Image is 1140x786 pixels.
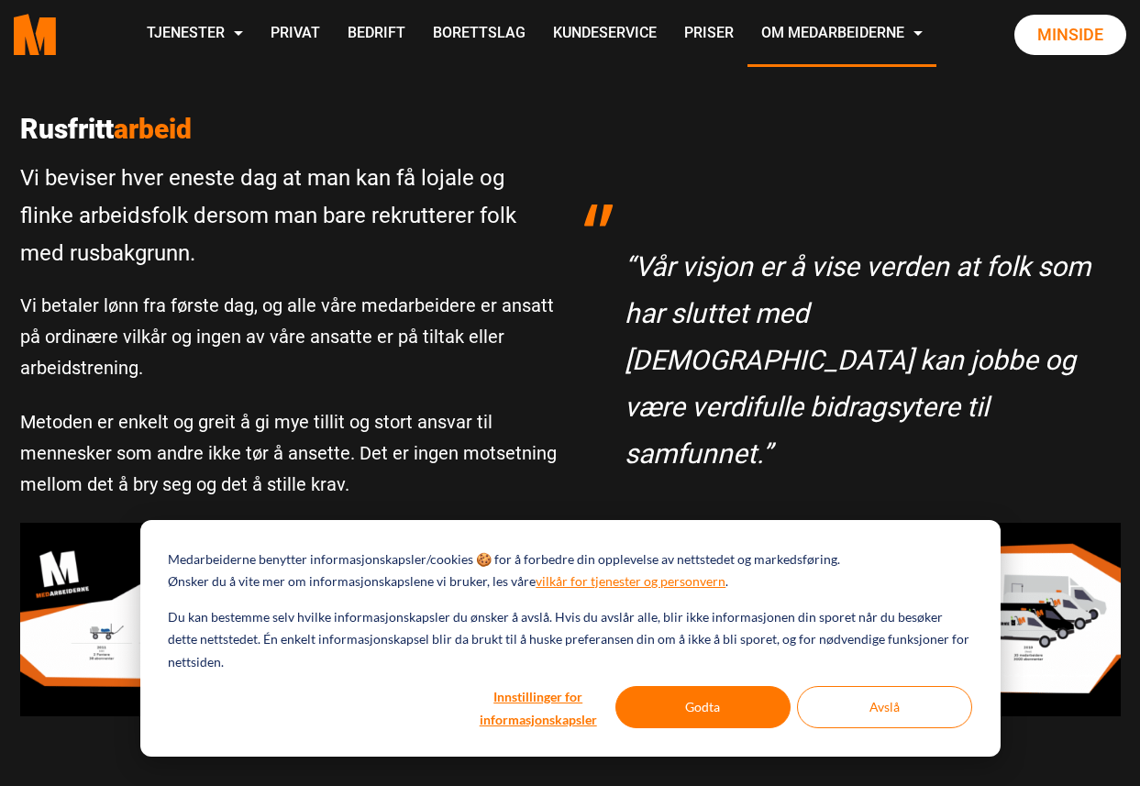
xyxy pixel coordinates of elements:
[20,406,557,500] p: Metoden er enkelt og greit å gi mye tillit og stort ansvar til mennesker som andre ikke tør å ans...
[20,113,557,146] p: Rusfritt
[257,2,334,67] a: Privat
[797,686,972,728] button: Avslå
[419,2,539,67] a: Borettslag
[140,520,1001,757] div: Cookie banner
[670,2,747,67] a: Priser
[20,160,557,271] p: Vi beviser hver eneste dag at man kan få lojale og flinke arbeidsfolk dersom man bare rekrutterer...
[168,548,840,571] p: Medarbeiderne benytter informasjonskapsler/cookies 🍪 for å forbedre din opplevelse av nettstedet ...
[747,2,936,67] a: Om Medarbeiderne
[133,2,257,67] a: Tjenester
[20,290,557,383] p: Vi betaler lønn fra første dag, og alle våre medarbeidere er ansatt på ordinære vilkår og ingen a...
[539,2,670,67] a: Kundeservice
[536,570,725,593] a: vilkår for tjenester og personvern
[20,523,1121,715] img: Plansje med biler og utvikling av selskapet Host 2019 2048x359
[468,686,609,728] button: Innstillinger for informasjonskapsler
[168,570,728,593] p: Ønsker du å vite mer om informasjonskapslene vi bruker, les våre .
[615,686,791,728] button: Godta
[114,113,192,145] span: arbeid
[168,606,971,674] p: Du kan bestemme selv hvilke informasjonskapsler du ønsker å avslå. Hvis du avslår alle, blir ikke...
[625,243,1102,477] p: “Vår visjon er å vise verden at folk som har sluttet med [DEMOGRAPHIC_DATA] kan jobbe og være ver...
[334,2,419,67] a: Bedrift
[1014,15,1126,55] a: Minside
